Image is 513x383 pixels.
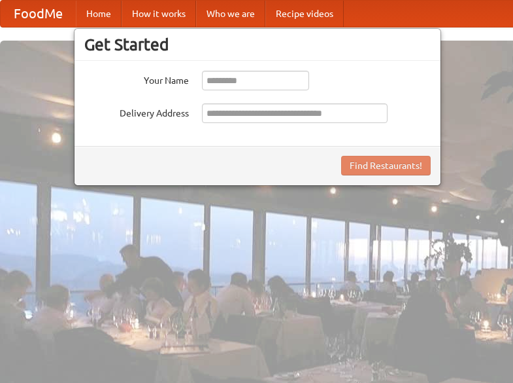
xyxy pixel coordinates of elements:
[76,1,122,27] a: Home
[196,1,265,27] a: Who we are
[84,71,189,87] label: Your Name
[122,1,196,27] a: How it works
[265,1,344,27] a: Recipe videos
[1,1,76,27] a: FoodMe
[84,103,189,120] label: Delivery Address
[84,35,431,54] h3: Get Started
[341,156,431,175] button: Find Restaurants!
